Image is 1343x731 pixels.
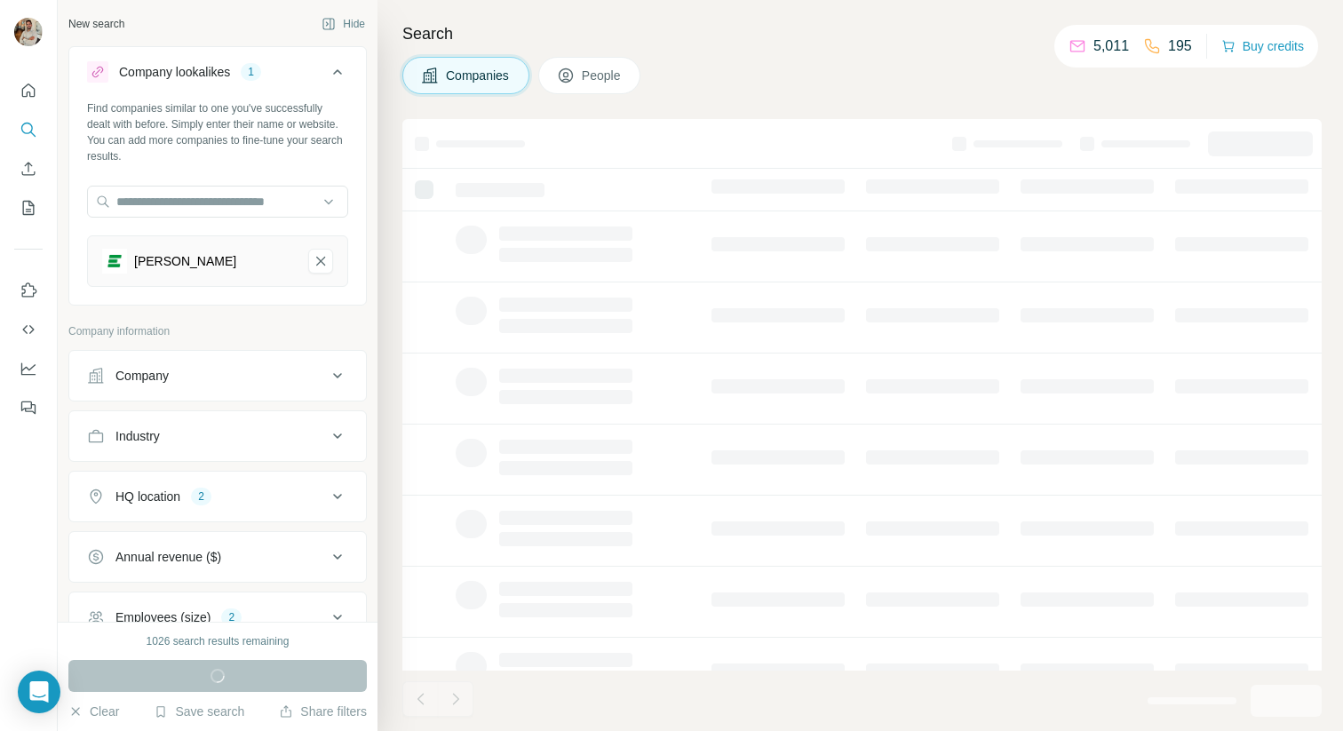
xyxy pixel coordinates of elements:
span: Companies [446,67,511,84]
div: Company lookalikes [119,63,230,81]
button: Use Surfe API [14,314,43,346]
div: Company [115,367,169,385]
button: Enrich CSV [14,153,43,185]
div: 2 [191,489,211,505]
button: Company [69,354,366,397]
p: 195 [1168,36,1192,57]
img: Avatar [14,18,43,46]
p: 5,011 [1093,36,1129,57]
button: Dashboard [14,353,43,385]
div: [PERSON_NAME] [134,252,236,270]
div: 1026 search results remaining [147,633,290,649]
div: New search [68,16,124,32]
button: Buy credits [1221,34,1304,59]
button: Company lookalikes1 [69,51,366,100]
button: Use Surfe on LinkedIn [14,274,43,306]
button: Employees (size)2 [69,596,366,639]
div: 2 [221,609,242,625]
button: Quick start [14,75,43,107]
button: Hide [309,11,377,37]
button: Save search [154,703,244,720]
button: Annual revenue ($) [69,536,366,578]
div: Open Intercom Messenger [18,671,60,713]
button: Erlenbach-remove-button [308,249,333,274]
button: Search [14,114,43,146]
div: Industry [115,427,160,445]
div: HQ location [115,488,180,505]
h4: Search [402,21,1322,46]
button: Clear [68,703,119,720]
div: Annual revenue ($) [115,548,221,566]
button: My lists [14,192,43,224]
img: Erlenbach-logo [102,249,127,274]
button: Share filters [279,703,367,720]
div: Find companies similar to one you've successfully dealt with before. Simply enter their name or w... [87,100,348,164]
button: HQ location2 [69,475,366,518]
span: People [582,67,623,84]
div: 1 [241,64,261,80]
p: Company information [68,323,367,339]
button: Industry [69,415,366,457]
div: Employees (size) [115,608,211,626]
button: Feedback [14,392,43,424]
